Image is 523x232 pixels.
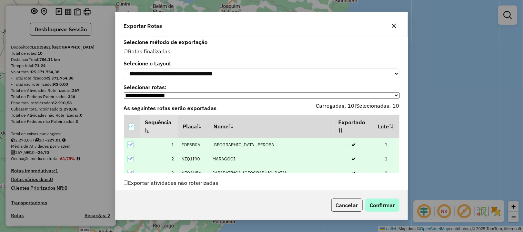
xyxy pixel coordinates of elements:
[178,138,209,152] td: EOF5B06
[262,102,404,115] div: |
[209,138,334,152] td: [GEOGRAPHIC_DATA], PEROBA
[373,152,399,166] td: 1
[178,115,209,138] th: Placa
[178,166,209,180] td: NZQ4H56
[124,38,400,46] label: Selecione método de exportação
[124,59,400,67] label: Selecione o Layout
[140,152,178,166] td: 2
[365,199,400,212] button: Confirmar
[334,115,373,138] th: Exportado
[140,166,178,180] td: 3
[209,166,334,180] td: JAPARATINGA, [GEOGRAPHIC_DATA]
[209,115,334,138] th: Nome
[140,138,178,152] td: 1
[209,152,334,166] td: MARAGOGI
[124,48,171,55] span: Rotas finalizadas
[124,105,217,112] strong: As seguintes rotas serão exportadas
[373,115,399,138] th: Lote
[124,176,219,189] label: Exportar atividades não roteirizadas
[124,180,128,185] input: Exportar atividades não roteirizadas
[373,138,399,152] td: 1
[140,115,178,138] th: Sequência
[124,83,400,91] label: Selecionar rotas:
[124,22,162,30] span: Exportar Rotas
[316,102,355,109] span: Carregadas: 10
[178,152,209,166] td: NZQ1I90
[356,102,400,109] span: Selecionadas: 10
[331,199,363,212] button: Cancelar
[373,166,399,180] td: 1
